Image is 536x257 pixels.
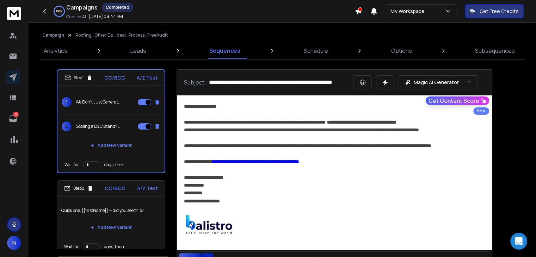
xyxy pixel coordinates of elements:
li: Step2CC/BCCA/Z TestQuick one, {{firstName}} — did you see this?Add New VariantWait fordays, then [57,180,165,255]
p: Subsequences [475,46,515,55]
button: Add New Variant [85,220,137,234]
p: We Don’t Just Generate Leads — We Build & Scale Your Brand [76,99,121,105]
p: Scaling a D2C Brand? Let’s Talk Growth 🚀 [76,124,121,129]
div: Beta [473,107,489,115]
p: Quick one, {{firstName}} — did you see this? [61,201,161,220]
span: 1 [62,97,72,107]
a: Subsequences [471,42,519,59]
p: Wait for [64,244,79,250]
h1: Campaigns [66,3,98,12]
div: Open Intercom Messenger [510,233,527,250]
button: Add New Variant [85,138,137,152]
a: Sequences [205,42,245,59]
p: Options [391,46,412,55]
p: 3 [13,112,19,117]
p: 100 % [56,9,62,13]
p: days, then [104,244,124,250]
div: Step 1 [64,75,93,81]
span: 2 [62,121,72,131]
p: Leads [130,46,146,55]
a: Leads [126,42,150,59]
p: Get Free Credits [480,8,519,15]
p: A/Z Test [137,185,158,192]
p: CC/BCC [105,185,125,192]
p: [DATE] 09:44 PM [89,14,123,19]
div: Completed [102,3,133,12]
button: N [7,236,21,250]
div: Step 2 [64,185,93,192]
p: Sequences [209,46,240,55]
a: Schedule [300,42,332,59]
p: Schedule [304,46,328,55]
p: Magic AI Generator [414,79,459,86]
p: My Workspace [390,8,427,15]
button: Magic AI Generator [399,75,478,89]
a: 3 [6,112,20,126]
p: Wait for [64,162,79,168]
button: Get Free Credits [465,4,524,18]
button: Get Content Score [426,96,489,105]
p: Created At: [66,14,87,20]
a: Options [387,42,416,59]
p: Subject: [184,78,206,87]
p: Roofing_OtherIDs_Ideal_Process_FreeAudit [75,32,168,38]
li: Step1CC/BCCA/Z Test1We Don’t Just Generate Leads — We Build & Scale Your Brand2Scaling a D2C Bran... [57,69,165,173]
p: CC/BCC [104,74,125,81]
p: Analytics [44,46,67,55]
p: A/Z Test [137,74,158,81]
button: Campaign [42,32,64,38]
a: Analytics [39,42,72,59]
p: days, then [104,162,124,168]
